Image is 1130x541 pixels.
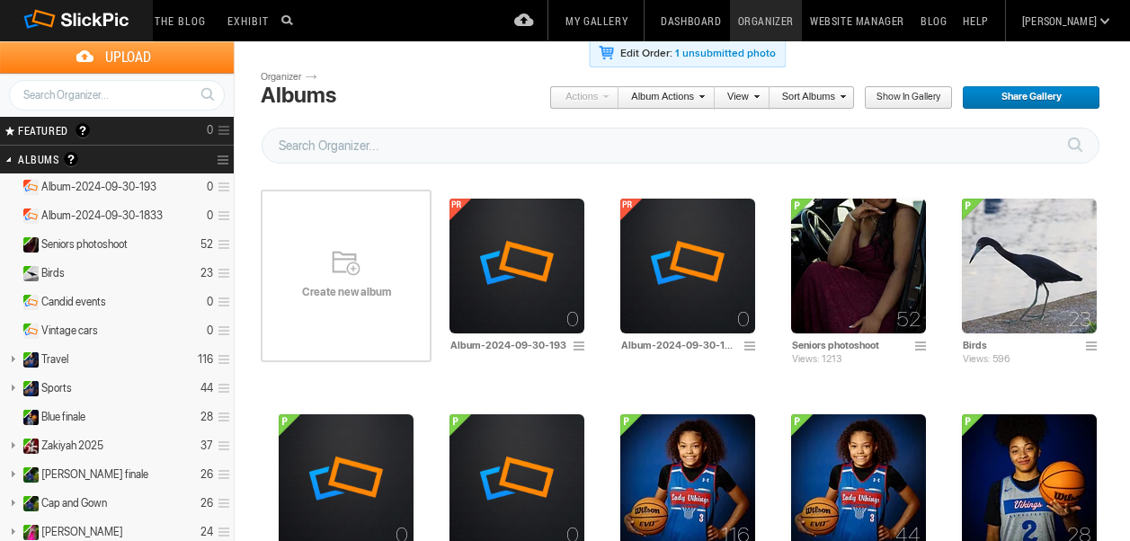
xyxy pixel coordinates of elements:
[737,312,750,326] span: 0
[770,86,846,110] a: Sort Albums
[41,324,98,338] span: Vintage cars
[864,86,953,110] a: Show in Gallery
[191,79,224,110] a: Search
[13,123,68,137] span: FEATURED
[792,353,842,365] span: Views: 1213
[675,47,776,60] a: 1 unsubmitted photo
[41,180,156,194] span: Album-2024-09-30-193
[449,337,568,353] input: Album-2024-09-30-193
[2,295,19,308] a: Expand
[41,525,123,539] span: Vaneya Collier
[279,9,300,31] input: Search photos on SlickPic...
[18,146,169,173] h2: Albums
[41,237,128,252] span: Seniors photoshoot
[15,352,40,368] ins: Public Album
[15,237,40,253] ins: Public Album
[2,180,19,193] a: Expand
[41,467,148,482] span: Aujuneya Copeland finale
[15,496,40,511] ins: Public Album
[41,352,68,367] span: Travel
[41,381,72,395] span: Sports
[15,410,40,425] ins: Public Album
[41,295,106,309] span: Candid events
[41,410,85,424] span: Blue finale
[15,180,40,195] ins: Private Album
[618,86,705,110] a: Album Actions
[962,337,1081,353] input: Birds
[41,496,107,510] span: Cap and Gown
[15,324,40,339] ins: Public Album
[15,381,40,396] ins: Public Album
[620,337,739,353] input: Album-2024-09-30-1833
[791,337,910,353] input: Seniors photoshoot
[1068,312,1091,326] span: 23
[41,266,65,280] span: Birds
[962,86,1088,110] span: Share Gallery
[41,208,163,223] span: Album-2024-09-30-1833
[2,324,19,337] a: Expand
[963,353,1010,365] span: Views: 596
[566,312,579,326] span: 0
[896,312,921,326] span: 52
[449,199,584,333] img: album_sample.png
[15,467,40,483] ins: Public Album
[9,80,225,111] input: Search Organizer...
[620,47,672,60] b: Edit Order:
[620,199,755,333] img: album_sample.png
[262,128,1099,164] input: Search Organizer...
[791,199,926,333] img: 4B3A6525.webp
[962,199,1097,333] img: 8DB4AE77-238C-442A-8991-8DB14987A839.webp
[15,295,40,310] ins: Public Album
[15,525,40,540] ins: Public Album
[2,237,19,251] a: Expand
[15,439,40,454] ins: Public Album
[15,208,40,224] ins: Private Album
[41,439,103,453] span: Zakiyah 2025
[15,266,40,281] ins: Public Album
[261,285,432,299] span: Create new album
[2,410,19,423] a: Expand
[22,41,234,73] span: Upload
[261,83,336,108] div: Albums
[549,86,609,110] a: Actions
[715,86,760,110] a: View
[2,266,19,279] a: Expand
[864,86,940,110] span: Show in Gallery
[2,208,19,222] a: Expand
